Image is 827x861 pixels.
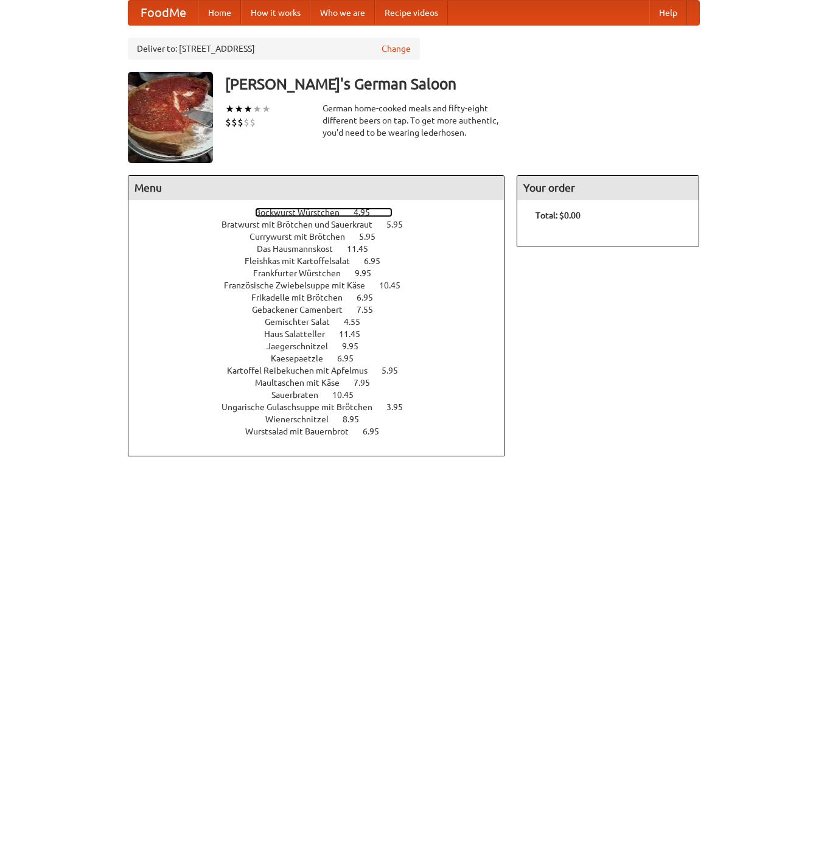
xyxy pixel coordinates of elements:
a: Jaegerschnitzel 9.95 [267,341,381,351]
span: Fleishkas mit Kartoffelsalat [245,256,362,266]
a: Bratwurst mit Brötchen und Sauerkraut 5.95 [222,220,425,229]
span: Jaegerschnitzel [267,341,340,351]
li: $ [249,116,256,129]
a: Gemischter Salat 4.55 [265,317,383,327]
h3: [PERSON_NAME]'s German Saloon [225,72,700,96]
span: 11.45 [339,329,372,339]
span: 10.45 [379,281,413,290]
span: Französische Zwiebelsuppe mit Käse [224,281,377,290]
a: Ungarische Gulaschsuppe mit Brötchen 3.95 [222,402,425,412]
span: Kartoffel Reibekuchen mit Apfelmus [227,366,380,375]
span: Ungarische Gulaschsuppe mit Brötchen [222,402,385,412]
li: ★ [234,102,243,116]
a: Home [198,1,241,25]
span: Bratwurst mit Brötchen und Sauerkraut [222,220,385,229]
span: 6.95 [357,293,385,302]
span: 11.45 [347,244,380,254]
span: 5.95 [386,220,415,229]
a: Frankfurter Würstchen 9.95 [253,268,394,278]
span: Frikadelle mit Brötchen [251,293,355,302]
li: $ [225,116,231,129]
span: 8.95 [343,414,371,424]
a: Maultaschen mit Käse 7.95 [255,378,393,388]
li: $ [237,116,243,129]
a: Currywurst mit Brötchen 5.95 [249,232,398,242]
li: ★ [225,102,234,116]
span: 7.95 [354,378,382,388]
a: Sauerbraten 10.45 [271,390,376,400]
li: $ [231,116,237,129]
span: 6.95 [363,427,391,436]
div: Deliver to: [STREET_ADDRESS] [128,38,420,60]
span: 4.95 [354,207,382,217]
span: 9.95 [355,268,383,278]
a: FoodMe [128,1,198,25]
span: 4.55 [344,317,372,327]
span: 6.95 [364,256,393,266]
a: Französische Zwiebelsuppe mit Käse 10.45 [224,281,423,290]
span: Frankfurter Würstchen [253,268,353,278]
a: Kartoffel Reibekuchen mit Apfelmus 5.95 [227,366,420,375]
div: German home-cooked meals and fifty-eight different beers on tap. To get more authentic, you'd nee... [323,102,505,139]
li: ★ [253,102,262,116]
span: Das Hausmannskost [257,244,345,254]
a: Who we are [310,1,375,25]
span: Bockwurst Würstchen [255,207,352,217]
a: Das Hausmannskost 11.45 [257,244,391,254]
a: Haus Salatteller 11.45 [264,329,383,339]
span: 7.55 [357,305,385,315]
span: Gebackener Camenbert [252,305,355,315]
span: Wurstsalad mit Bauernbrot [245,427,361,436]
span: 5.95 [359,232,388,242]
span: Gemischter Salat [265,317,342,327]
b: Total: $0.00 [536,211,581,220]
span: Maultaschen mit Käse [255,378,352,388]
a: Frikadelle mit Brötchen 6.95 [251,293,396,302]
a: Gebackener Camenbert 7.55 [252,305,396,315]
span: 3.95 [386,402,415,412]
a: How it works [241,1,310,25]
span: 9.95 [342,341,371,351]
span: Sauerbraten [271,390,330,400]
h4: Your order [517,176,699,200]
li: ★ [243,102,253,116]
li: ★ [262,102,271,116]
h4: Menu [128,176,504,200]
span: Wienerschnitzel [265,414,341,424]
span: 6.95 [337,354,366,363]
a: Wienerschnitzel 8.95 [265,414,382,424]
a: Wurstsalad mit Bauernbrot 6.95 [245,427,402,436]
a: Help [649,1,687,25]
span: Haus Salatteller [264,329,337,339]
span: Kaesepaetzle [271,354,335,363]
li: $ [243,116,249,129]
a: Recipe videos [375,1,448,25]
span: 10.45 [332,390,366,400]
a: Bockwurst Würstchen 4.95 [255,207,393,217]
img: angular.jpg [128,72,213,163]
a: Kaesepaetzle 6.95 [271,354,376,363]
a: Change [382,43,411,55]
span: 5.95 [382,366,410,375]
a: Fleishkas mit Kartoffelsalat 6.95 [245,256,403,266]
span: Currywurst mit Brötchen [249,232,357,242]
